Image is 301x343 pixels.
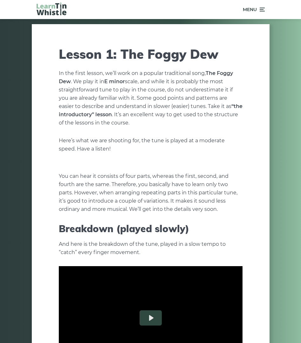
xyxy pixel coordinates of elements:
[243,2,257,17] span: Menu
[59,46,243,62] h1: Lesson 1: The Foggy Dew
[104,78,125,84] strong: E minor
[59,223,243,234] h2: Breakdown (played slowly)
[59,137,243,153] p: Here’s what we are shooting for, the tune is played at a moderate speed. Have a listen!
[59,69,243,127] p: In the first lesson, we’ll work on a popular traditional song, . We play it in scale, and while i...
[59,240,243,257] p: And here is the breakdown of the tune, played in a slow tempo to “catch” every finger movement.
[59,70,233,84] strong: The Foggy Dew
[59,172,243,213] p: You can hear it consists of four parts, whereas the first, second, and fourth are the same. There...
[37,3,66,15] img: LearnTinWhistle.com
